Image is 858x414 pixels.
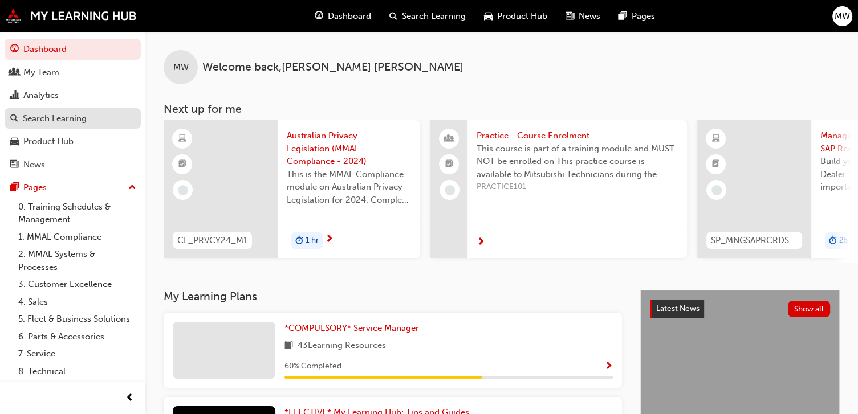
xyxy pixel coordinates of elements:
span: learningResourceType_ELEARNING-icon [712,132,720,146]
span: next-icon [477,237,485,248]
span: Practice - Course Enrolment [477,129,678,142]
span: learningRecordVerb_NONE-icon [711,185,722,195]
span: pages-icon [619,9,627,23]
span: up-icon [128,181,136,195]
a: guage-iconDashboard [306,5,380,28]
span: guage-icon [10,44,19,55]
a: 2. MMAL Systems & Processes [14,245,141,276]
span: people-icon [10,68,19,78]
span: learningRecordVerb_NONE-icon [445,185,455,195]
span: SP_MNGSAPRCRDS_M1 [711,234,798,247]
span: MW [173,61,189,74]
a: 9. MyLH Information [14,380,141,397]
div: My Team [23,66,59,79]
span: Welcome back , [PERSON_NAME] [PERSON_NAME] [202,61,463,74]
a: 6. Parts & Accessories [14,328,141,346]
span: Show Progress [604,362,613,372]
a: CF_PRVCY24_M1Australian Privacy Legislation (MMAL Compliance - 2024)This is the MMAL Compliance m... [164,120,420,258]
a: Analytics [5,85,141,106]
a: 5. Fleet & Business Solutions [14,310,141,328]
a: Dashboard [5,39,141,60]
span: news-icon [10,160,19,170]
span: next-icon [325,235,334,245]
div: News [23,158,45,171]
span: car-icon [10,137,19,147]
a: search-iconSearch Learning [380,5,475,28]
h3: Next up for me [145,103,858,116]
a: Search Learning [5,108,141,129]
a: news-iconNews [556,5,609,28]
span: booktick-icon [445,157,453,172]
div: Product Hub [23,135,74,148]
span: guage-icon [315,9,323,23]
button: Show Progress [604,359,613,374]
span: *COMPULSORY* Service Manager [284,323,419,333]
span: Product Hub [497,10,547,23]
button: DashboardMy TeamAnalyticsSearch LearningProduct HubNews [5,36,141,177]
button: Pages [5,177,141,198]
a: News [5,154,141,175]
span: 60 % Completed [284,360,341,373]
span: prev-icon [125,391,134,405]
a: Latest NewsShow all [650,300,830,318]
span: Australian Privacy Legislation (MMAL Compliance - 2024) [287,129,411,168]
a: 8. Technical [14,363,141,380]
span: book-icon [284,339,293,353]
span: duration-icon [829,233,837,248]
a: 7. Service [14,345,141,363]
span: duration-icon [295,233,303,248]
span: MW [835,10,850,23]
a: *COMPULSORY* Service Manager [284,322,424,335]
a: car-iconProduct Hub [475,5,556,28]
a: My Team [5,62,141,83]
span: PRACTICE101 [477,181,678,194]
a: 3. Customer Excellence [14,276,141,293]
span: search-icon [389,9,397,23]
span: car-icon [484,9,493,23]
span: This is the MMAL Compliance module on Australian Privacy Legislation for 2024. Complete this modu... [287,168,411,207]
span: Pages [632,10,655,23]
span: Latest News [656,304,700,313]
a: Practice - Course EnrolmentThis course is part of a training module and MUST NOT be enrolled on T... [430,120,687,258]
a: 1. MMAL Compliance [14,228,141,246]
span: Search Learning [402,10,466,23]
span: news-icon [566,9,574,23]
button: Show all [788,301,831,317]
span: booktick-icon [712,157,720,172]
span: learningRecordVerb_NONE-icon [178,185,188,195]
h3: My Learning Plans [164,290,622,303]
span: chart-icon [10,91,19,101]
span: Dashboard [328,10,371,23]
span: people-icon [445,132,453,146]
span: booktick-icon [178,157,186,172]
span: pages-icon [10,183,19,193]
a: 4. Sales [14,293,141,311]
div: Analytics [23,89,59,102]
div: Pages [23,181,47,194]
span: search-icon [10,114,18,124]
span: This course is part of a training module and MUST NOT be enrolled on This practice course is avai... [477,142,678,181]
span: learningResourceType_ELEARNING-icon [178,132,186,146]
span: 1 hr [306,234,319,247]
span: News [579,10,600,23]
a: pages-iconPages [609,5,664,28]
div: Search Learning [23,112,87,125]
img: mmal [6,9,137,23]
span: 43 Learning Resources [298,339,386,353]
a: 0. Training Schedules & Management [14,198,141,228]
span: CF_PRVCY24_M1 [177,234,247,247]
button: MW [832,6,852,26]
a: Product Hub [5,131,141,152]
